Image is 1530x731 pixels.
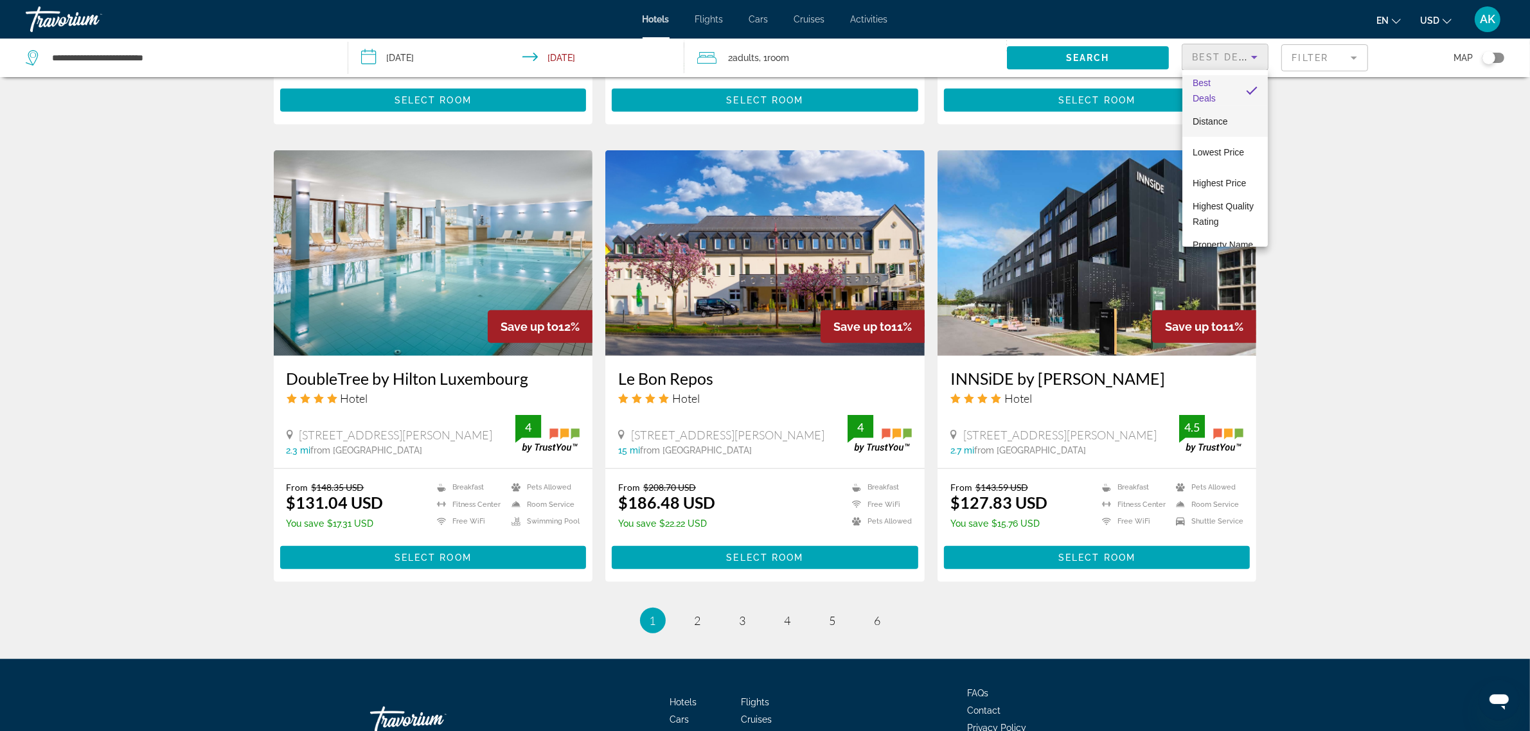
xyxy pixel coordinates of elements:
span: Property Name [1193,240,1253,250]
span: Lowest Price [1193,147,1244,157]
span: Highest Price [1193,178,1246,188]
div: Sort by [1182,70,1268,247]
iframe: Button to launch messaging window [1479,680,1520,721]
span: Highest Quality Rating [1193,201,1254,227]
span: Best Deals [1193,78,1216,103]
span: Distance [1193,116,1227,127]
